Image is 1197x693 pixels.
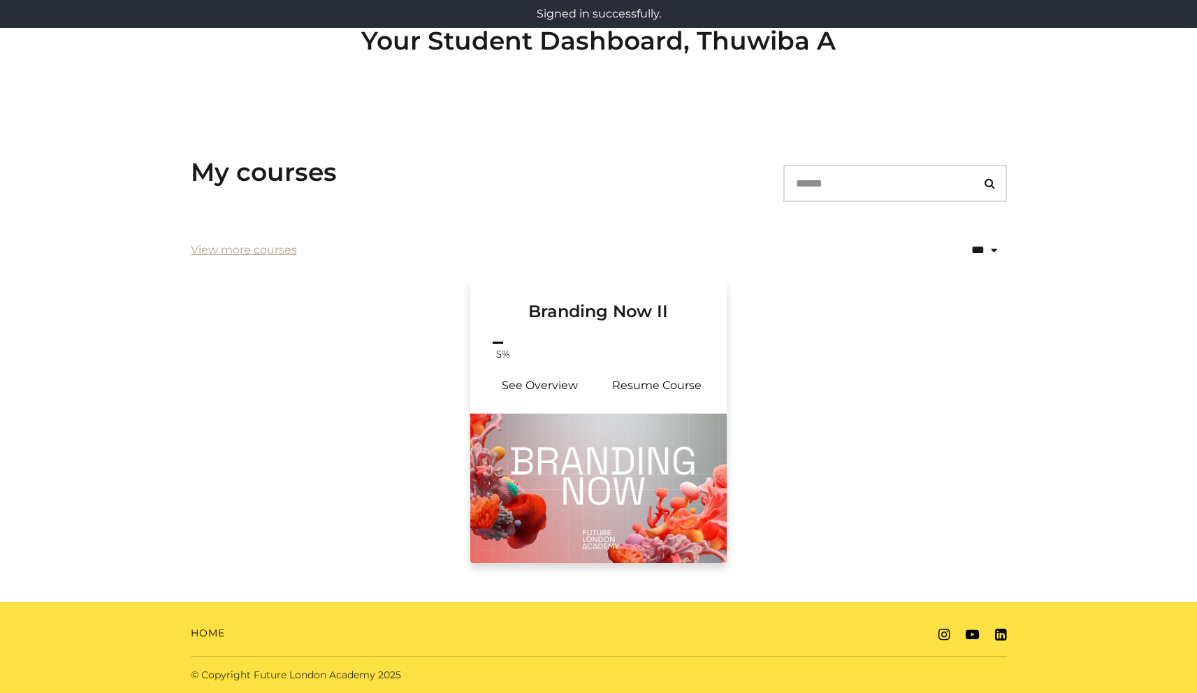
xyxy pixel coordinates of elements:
[599,369,716,402] a: Branding Now II: Resume Course
[191,626,225,641] a: Home
[486,347,520,362] span: 5%
[191,26,1007,56] h2: Your Student Dashboard, Thuwiba A
[191,157,337,187] h3: My courses
[180,668,599,683] div: © Copyright Future London Academy 2025
[191,242,297,258] a: View more courses
[470,279,727,339] a: Branding Now II
[6,6,1191,22] p: Signed in successfully.
[487,279,711,322] h3: Branding Now II
[481,369,599,402] a: Branding Now II: See Overview
[911,232,1007,268] select: status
